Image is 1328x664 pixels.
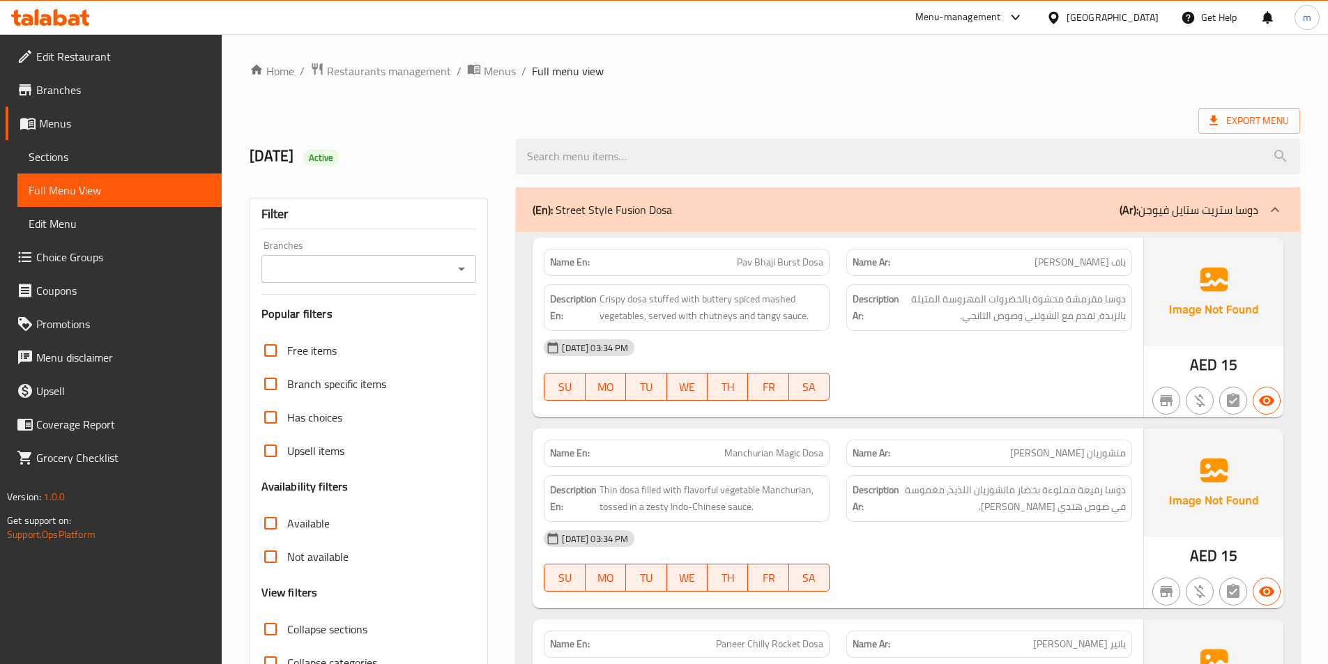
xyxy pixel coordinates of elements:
a: Branches [6,73,222,107]
span: Branches [36,82,211,98]
a: Coupons [6,274,222,307]
img: Ae5nvW7+0k+MAAAAAElFTkSuQmCC [1144,238,1283,346]
a: Sections [17,140,222,173]
span: Menus [484,63,516,79]
span: Full Menu View [29,182,211,199]
span: AED [1190,351,1217,378]
span: MO [591,568,620,588]
a: Choice Groups [6,240,222,274]
span: Sections [29,148,211,165]
b: (Ar): [1120,199,1138,220]
strong: Description En: [550,291,597,325]
button: Not branch specific item [1152,578,1180,605]
span: TH [713,568,742,588]
span: AED [1190,542,1217,569]
div: (En): Street Style Fusion Dosa(Ar):دوسا ستريت ستايل فيوجن [516,187,1300,232]
span: بانير [PERSON_NAME] [1033,637,1126,651]
span: Export Menu [1209,112,1289,130]
p: دوسا ستريت ستايل فيوجن [1120,201,1258,218]
strong: Name Ar: [853,637,890,651]
span: SA [795,377,824,397]
a: Restaurants management [310,62,451,80]
button: SA [789,373,830,401]
span: 15 [1221,351,1237,378]
button: MO [586,564,626,592]
button: Not branch specific item [1152,387,1180,415]
span: Collapse sections [287,621,367,638]
input: search [516,139,1300,174]
span: SA [795,568,824,588]
span: Full menu view [532,63,604,79]
li: / [300,63,305,79]
a: Menus [6,107,222,140]
li: / [457,63,461,79]
span: Get support on: [7,511,71,530]
span: Active [303,151,339,164]
strong: Description Ar: [853,291,899,325]
span: [DATE] 03:34 PM [556,341,634,355]
div: Filter [261,199,477,229]
span: Menu disclaimer [36,349,211,366]
span: Crispy dosa stuffed with buttery spiced mashed vegetables, served with chutneys and tangy sauce. [600,291,823,325]
button: TH [708,564,748,592]
a: Full Menu View [17,173,222,207]
span: TH [713,377,742,397]
strong: Name En: [550,255,590,270]
span: TU [632,377,661,397]
strong: Description En: [550,481,597,516]
span: Edit Menu [29,215,211,232]
span: Choice Groups [36,249,211,265]
button: TH [708,373,748,401]
button: SA [789,564,830,592]
span: Thin dosa filled with flavorful vegetable Manchurian, tossed in a zesty Indo-Chinese sauce. [600,481,823,516]
span: Menus [39,115,211,132]
span: باف [PERSON_NAME] [1035,255,1126,270]
span: Branch specific items [287,376,386,392]
span: FR [754,568,783,588]
button: MO [586,373,626,401]
span: Upsell [36,383,211,399]
a: Upsell [6,374,222,408]
a: Grocery Checklist [6,441,222,474]
span: m [1303,10,1311,25]
span: WE [673,377,702,397]
a: Edit Menu [17,207,222,240]
span: Has choices [287,409,342,426]
span: Coverage Report [36,416,211,433]
span: Coupons [36,282,211,299]
a: Home [250,63,294,79]
span: Manchurian Magic Dosa [724,446,823,461]
span: Export Menu [1198,108,1300,134]
span: Free items [287,342,337,359]
div: Menu-management [915,9,1001,26]
button: Purchased item [1186,387,1214,415]
a: Menus [467,62,516,80]
button: Open [452,259,471,279]
span: Grocery Checklist [36,449,211,466]
strong: Description Ar: [853,481,899,516]
div: Active [303,149,339,166]
span: WE [673,568,702,588]
button: Not has choices [1219,387,1247,415]
span: Available [287,515,330,532]
span: [DATE] 03:34 PM [556,532,634,546]
button: Not has choices [1219,578,1247,605]
div: [GEOGRAPHIC_DATA] [1067,10,1159,25]
span: Not available [287,548,349,565]
span: SU [550,568,579,588]
button: Available [1253,578,1281,605]
strong: Name En: [550,637,590,651]
button: Purchased item [1186,578,1214,605]
nav: breadcrumb [250,62,1300,80]
a: Edit Restaurant [6,40,222,73]
strong: Name Ar: [853,255,890,270]
b: (En): [533,199,553,220]
h3: Popular filters [261,306,477,322]
span: MO [591,377,620,397]
span: Upsell items [287,442,344,459]
button: TU [626,373,666,401]
span: دوسا رفيعة مملوءة بخضار مانشوريان اللذيذ، مغموسة في صوص هندي صيني زيستي. [902,481,1126,516]
span: منشوريان [PERSON_NAME] [1010,446,1126,461]
button: FR [748,564,788,592]
span: FR [754,377,783,397]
